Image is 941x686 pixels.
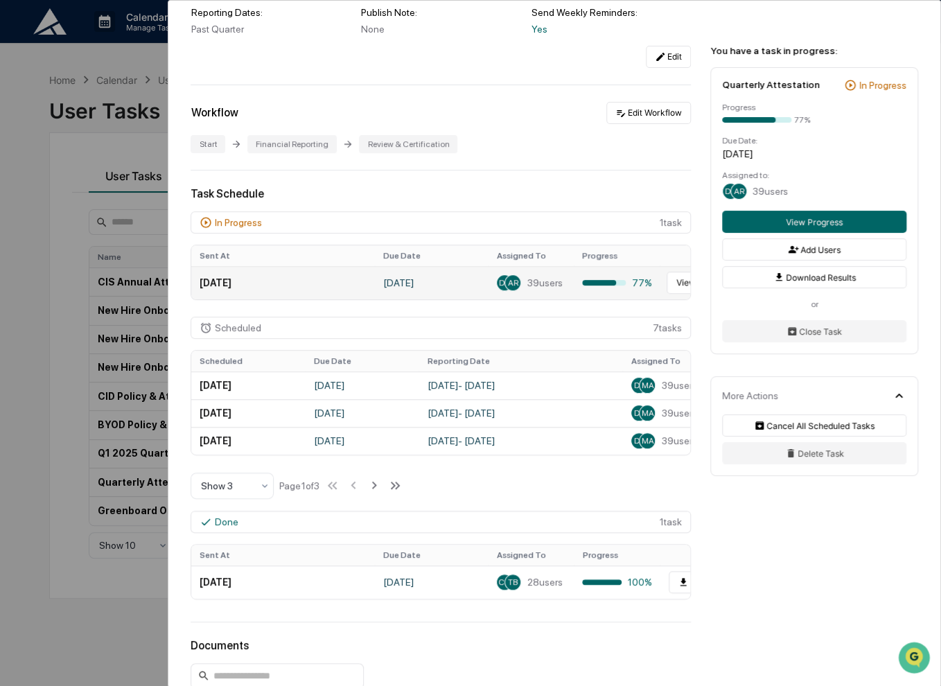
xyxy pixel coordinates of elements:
[419,351,622,371] th: Reporting Date
[508,278,518,288] span: AR
[247,135,337,153] div: Financial Reporting
[236,109,252,126] button: Start new chat
[361,24,520,35] div: None
[138,343,168,353] span: Pylon
[305,351,419,371] th: Due Date
[191,545,374,565] th: Sent At
[574,245,660,266] th: Progress
[14,28,252,51] p: How can we help?
[646,46,691,68] button: Edit
[359,135,457,153] div: Review & Certification
[374,565,488,599] td: [DATE]
[419,371,622,399] td: [DATE] - [DATE]
[419,399,622,427] td: [DATE] - [DATE]
[633,408,644,418] span: DA
[488,245,574,266] th: Assigned To
[722,442,906,464] button: Delete Task
[191,371,305,399] td: [DATE]
[191,399,305,427] td: [DATE]
[722,320,906,342] button: Close Task
[722,266,906,288] button: Download Results
[641,408,653,418] span: MA
[488,545,574,565] th: Assigned To
[374,245,488,266] th: Due Date
[531,24,691,35] div: Yes
[191,135,225,153] div: Start
[734,186,744,196] span: AR
[28,226,39,237] img: 1746055101610-c473b297-6a78-478c-a979-82029cc54cd1
[123,225,151,236] span: [DATE]
[859,80,906,91] div: In Progress
[527,577,562,588] span: 28 users
[29,105,54,130] img: 8933085812038_c878075ebb4cc5468115_72.jpg
[722,414,906,437] button: Cancel All Scheduled Tasks
[374,266,488,299] td: [DATE]
[215,322,261,333] div: Scheduled
[419,427,622,455] td: [DATE] - [DATE]
[115,188,120,199] span: •
[279,480,319,491] div: Page 1 of 3
[95,277,177,302] a: 🗄️Attestations
[661,435,696,446] span: 39 users
[62,119,191,130] div: We're available if you need us!
[191,317,691,339] div: 7 task s
[574,545,660,565] th: Progress
[722,211,906,233] button: View Progress
[43,225,112,236] span: [PERSON_NAME]
[14,175,36,197] img: Jack Rasmussen
[14,284,25,295] div: 🖐️
[191,187,691,200] div: Task Schedule
[62,105,227,119] div: Start new chat
[661,407,696,419] span: 39 users
[43,188,112,199] span: [PERSON_NAME]
[669,571,769,593] button: Download Results
[641,380,653,390] span: MA
[606,102,691,124] button: Edit Workflow
[722,79,820,90] div: Quarterly Attestation
[305,399,419,427] td: [DATE]
[191,427,305,455] td: [DATE]
[28,283,89,297] span: Preclearance
[641,436,653,446] span: MA
[14,105,39,130] img: 1746055101610-c473b297-6a78-478c-a979-82029cc54cd1
[897,640,934,678] iframe: Open customer support
[722,390,778,401] div: More Actions
[191,639,691,652] div: Documents
[633,436,644,446] span: DA
[191,245,374,266] th: Sent At
[8,277,95,302] a: 🖐️Preclearance
[215,516,238,527] div: Done
[722,136,906,146] div: Due Date:
[305,371,419,399] td: [DATE]
[115,225,120,236] span: •
[191,7,350,18] div: Reporting Dates:
[667,272,741,294] button: View Progress
[215,150,252,167] button: See all
[527,277,562,288] span: 39 users
[582,577,651,588] div: 100%
[191,565,374,599] td: [DATE]
[374,545,488,565] th: Due Date
[722,299,906,309] div: or
[361,7,520,18] div: Publish Note:
[508,577,518,587] span: TB
[499,278,510,288] span: DA
[123,188,151,199] span: [DATE]
[28,309,87,323] span: Data Lookup
[28,188,39,200] img: 1746055101610-c473b297-6a78-478c-a979-82029cc54cd1
[498,577,511,587] span: CC
[531,7,691,18] div: Send Weekly Reminders:
[305,427,419,455] td: [DATE]
[191,511,691,533] div: 1 task
[114,283,172,297] span: Attestations
[215,217,262,228] div: In Progress
[100,284,112,295] div: 🗄️
[191,106,238,119] div: Workflow
[191,351,305,371] th: Scheduled
[633,380,644,390] span: DA
[722,148,906,159] div: [DATE]
[722,238,906,261] button: Add Users
[98,342,168,353] a: Powered byPylon
[725,186,736,196] span: DA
